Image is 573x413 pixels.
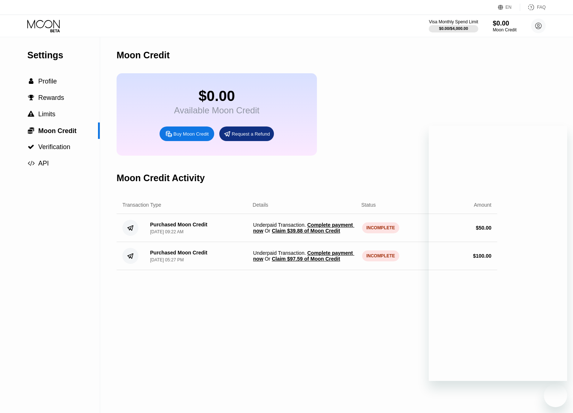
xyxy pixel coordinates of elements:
span: Profile [38,78,57,85]
span: Moon Credit [38,127,76,135]
div: $0.00 / $4,000.00 [439,26,468,31]
div: Buy Moon Credit [160,126,214,141]
div: Purchased Moon Credit [150,222,207,227]
iframe: Messaging window [429,126,567,381]
span: Underpaid Transaction . [253,250,356,262]
div: Status [361,202,376,208]
div: Request a Refund [232,131,270,137]
div: EN [498,4,520,11]
span: Or [263,228,272,234]
div: Moon Credit Activity [117,173,205,183]
div: INCOMPLETE [362,222,400,233]
div: Moon Credit [493,27,517,32]
div: FAQ [537,5,546,10]
div: INCOMPLETE [362,250,400,261]
div: Available Moon Credit [174,105,259,116]
div: EN [506,5,512,10]
div: Visa Monthly Spend Limit [429,19,478,24]
span: API [38,160,49,167]
div: FAQ [520,4,546,11]
div: Moon Credit [117,50,170,61]
div: Settings [27,50,100,61]
div:  [27,127,35,134]
div: Purchased Moon Credit [150,250,207,256]
span: Or [263,256,272,262]
div: $0.00 [493,20,517,27]
div:  [27,94,35,101]
div: Transaction Type [122,202,161,208]
span: Claim $97.59 of Moon Credit [272,256,340,262]
div: Buy Moon Credit [173,131,209,137]
span: Underpaid Transaction . [253,222,356,234]
span: Complete payment now [253,222,354,234]
iframe: Button to launch messaging window, conversation in progress [544,384,567,407]
span:  [28,127,34,134]
div: Visa Monthly Spend Limit$0.00/$4,000.00 [429,19,478,32]
span: Complete payment now [253,250,354,262]
div: [DATE] 05:27 PM [150,257,184,262]
span: Limits [38,110,55,118]
span: Rewards [38,94,64,101]
div:  [27,111,35,117]
div: $0.00 [174,88,259,104]
span:  [28,94,34,101]
div: Request a Refund [219,126,274,141]
div:  [27,144,35,150]
span:  [29,78,34,85]
span:  [28,160,35,167]
div:  [27,160,35,167]
div: $0.00Moon Credit [493,20,517,32]
div:  [27,78,35,85]
span: Verification [38,143,70,151]
span: Claim $39.88 of Moon Credit [272,228,340,234]
span:  [28,144,34,150]
span:  [28,111,34,117]
div: Details [253,202,268,208]
div: [DATE] 09:22 AM [150,229,184,234]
